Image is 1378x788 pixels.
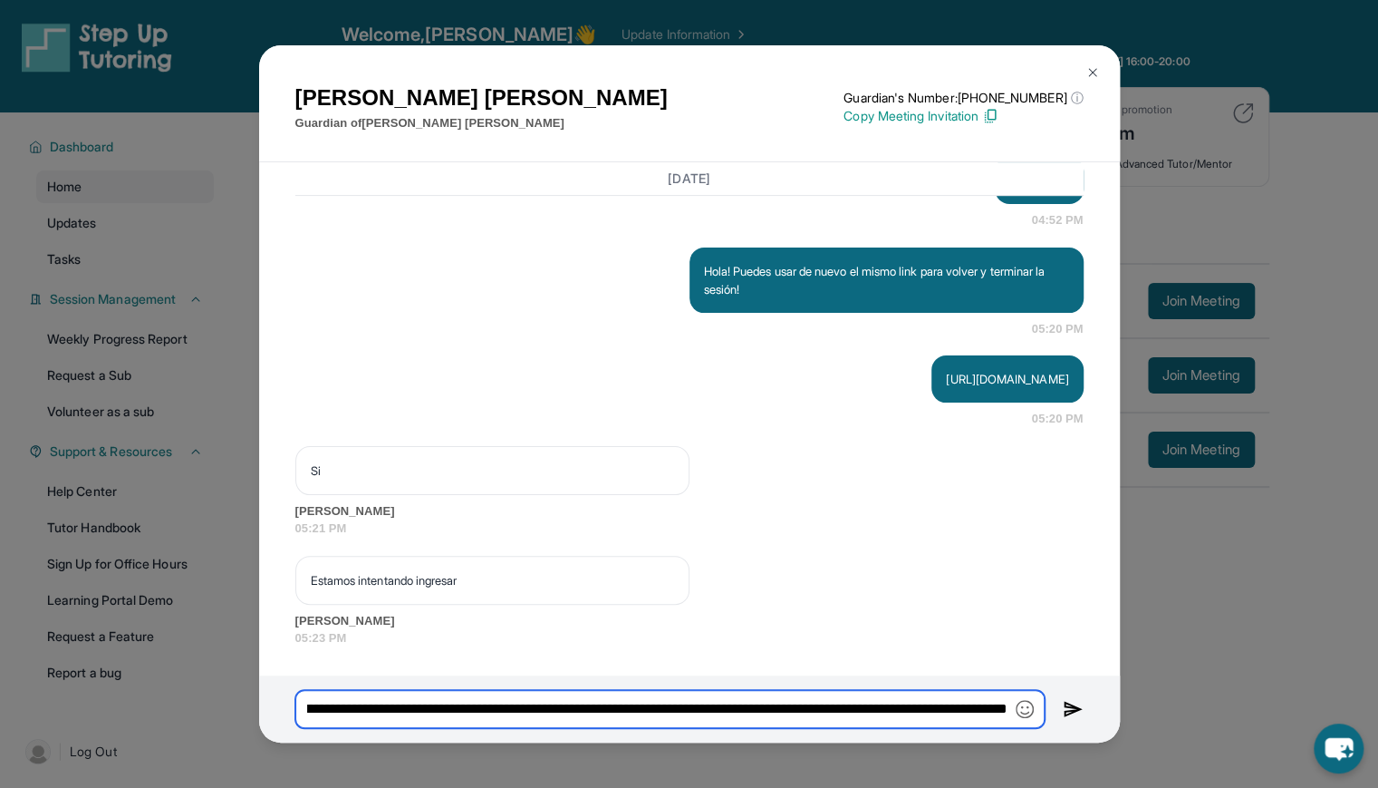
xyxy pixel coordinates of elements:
[982,108,998,124] img: Copy Icon
[295,82,668,114] h1: [PERSON_NAME] [PERSON_NAME]
[1032,320,1084,338] span: 05:20 PM
[1063,698,1084,720] img: Send icon
[295,612,1084,630] span: [PERSON_NAME]
[843,89,1083,107] p: Guardian's Number: [PHONE_NUMBER]
[843,107,1083,125] p: Copy Meeting Invitation
[295,114,668,132] p: Guardian of [PERSON_NAME] [PERSON_NAME]
[704,262,1069,298] p: Hola! Puedes usar de nuevo el mismo link para volver y terminar la sesión!
[295,520,1084,538] span: 05:21 PM
[295,170,1084,188] h3: [DATE]
[1070,89,1083,107] span: ⓘ
[1314,724,1364,773] button: chat-button
[946,370,1068,388] p: [URL][DOMAIN_NAME]
[311,571,674,589] p: Estamos intentando ingresar
[295,629,1084,647] span: 05:23 PM
[1032,410,1084,428] span: 05:20 PM
[295,502,1084,520] span: [PERSON_NAME]
[1032,211,1084,229] span: 04:52 PM
[311,462,674,480] p: Si
[1085,65,1100,80] img: Close Icon
[1016,700,1034,718] img: Emoji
